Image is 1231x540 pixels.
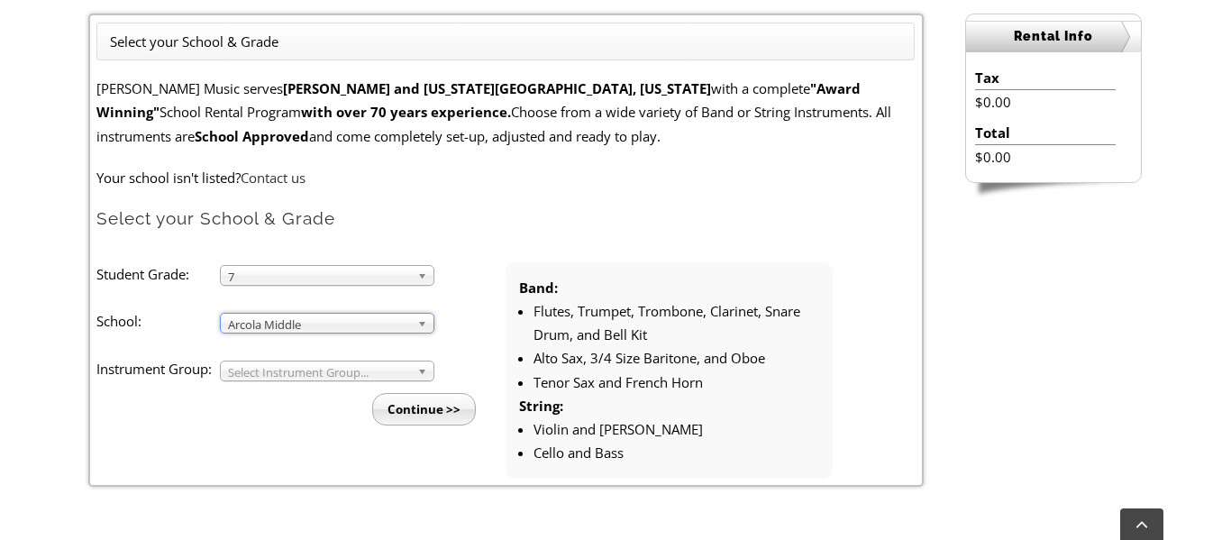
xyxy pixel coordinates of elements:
strong: School Approved [195,127,309,145]
li: Violin and [PERSON_NAME] [533,417,819,441]
label: Instrument Group: [96,357,219,380]
li: Alto Sax, 3/4 Size Baritone, and Oboe [533,346,819,370]
li: Total [975,121,1115,145]
label: School: [96,309,219,333]
span: Select Instrument Group... [228,362,410,383]
span: Arcola Middle [228,314,410,335]
input: Continue >> [372,393,476,426]
li: $0.00 [975,145,1115,169]
strong: String: [519,397,563,415]
li: Tenor Sax and French Horn [533,371,819,394]
h2: Select your School & Grade [96,207,915,230]
li: Select your School & Grade [110,30,278,53]
li: Cello and Bass [533,441,819,464]
li: $0.00 [975,90,1115,114]
strong: [PERSON_NAME] and [US_STATE][GEOGRAPHIC_DATA], [US_STATE] [283,79,711,97]
img: sidebar-footer.png [965,183,1142,199]
label: Student Grade: [96,262,219,286]
li: Flutes, Trumpet, Trombone, Clarinet, Snare Drum, and Bell Kit [533,299,819,347]
a: Contact us [241,169,305,187]
p: [PERSON_NAME] Music serves with a complete School Rental Program Choose from a wide variety of Ba... [96,77,915,148]
li: Tax [975,66,1115,90]
h2: Rental Info [966,21,1141,52]
strong: Band: [519,279,558,297]
p: Your school isn't listed? [96,166,915,189]
strong: with over 70 years experience. [301,103,511,121]
span: 7 [228,266,410,288]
